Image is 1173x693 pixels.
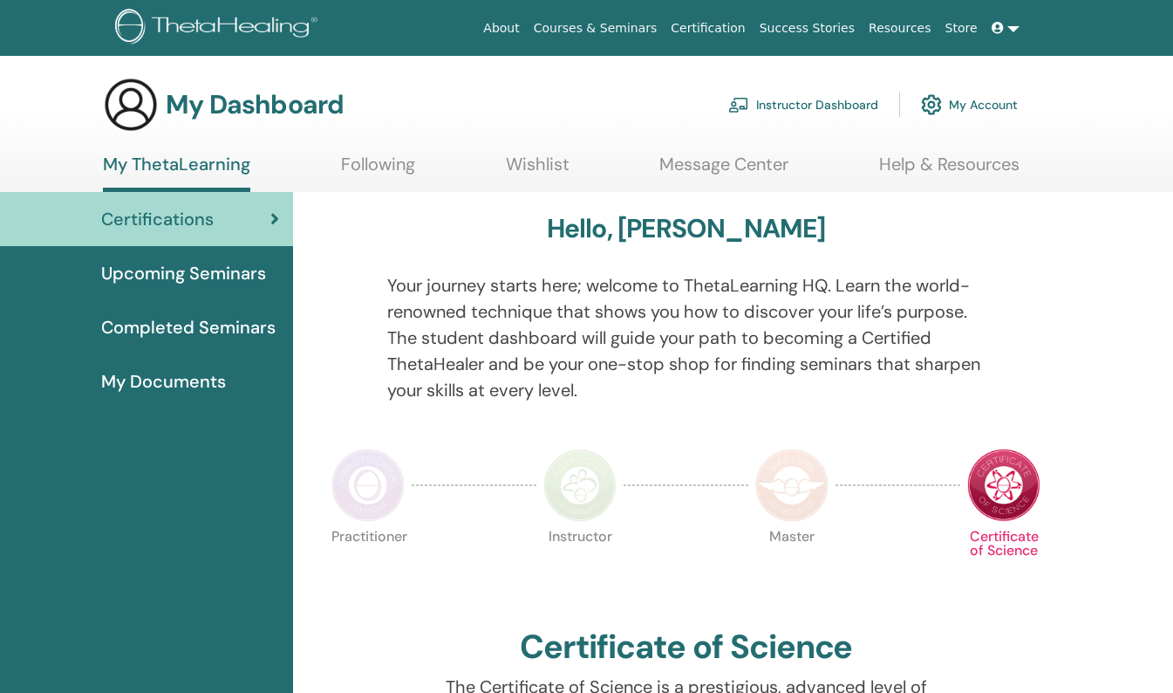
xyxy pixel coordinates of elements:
a: Help & Resources [879,154,1020,188]
span: Completed Seminars [101,314,276,340]
p: Instructor [543,530,617,603]
h3: My Dashboard [166,89,344,120]
a: Store [938,12,985,45]
p: Practitioner [331,530,405,603]
img: Practitioner [331,449,405,522]
a: Instructor Dashboard [728,86,878,124]
a: Following [341,154,415,188]
span: My Documents [101,368,226,395]
img: cog.svg [921,90,942,120]
img: Certificate of Science [967,449,1040,522]
a: About [476,12,526,45]
span: Upcoming Seminars [101,260,266,286]
a: Message Center [659,154,788,188]
a: Courses & Seminars [527,12,665,45]
h2: Certificate of Science [520,628,853,668]
img: logo.png [115,9,324,48]
img: Master [755,449,829,522]
img: Instructor [543,449,617,522]
a: My ThetaLearning [103,154,250,192]
img: generic-user-icon.jpg [103,77,159,133]
p: Master [755,530,829,603]
a: Resources [862,12,938,45]
a: Certification [664,12,752,45]
a: Success Stories [753,12,862,45]
p: Your journey starts here; welcome to ThetaLearning HQ. Learn the world-renowned technique that sh... [387,272,985,403]
img: chalkboard-teacher.svg [728,97,749,113]
p: Certificate of Science [967,530,1040,603]
h3: Hello, [PERSON_NAME] [547,213,826,244]
a: My Account [921,86,1018,124]
a: Wishlist [506,154,569,188]
span: Certifications [101,206,214,232]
